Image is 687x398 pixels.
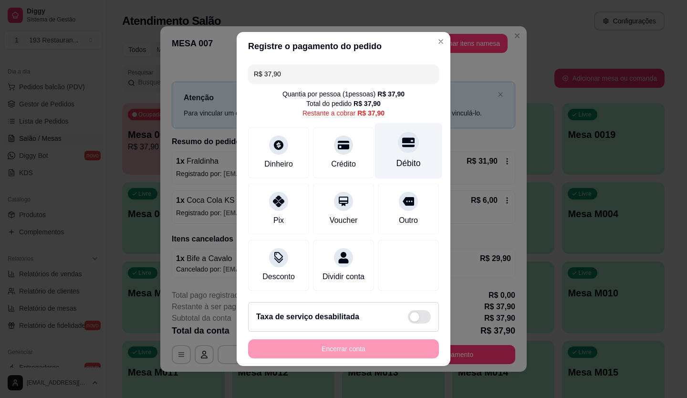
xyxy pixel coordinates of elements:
div: R$ 37,90 [354,99,381,108]
div: Voucher [330,215,358,226]
div: Dinheiro [264,158,293,170]
div: Crédito [331,158,356,170]
div: Pix [273,215,284,226]
div: Quantia por pessoa ( 1 pessoas) [282,89,405,99]
div: Débito [396,157,421,169]
div: Desconto [262,271,295,283]
header: Registre o pagamento do pedido [237,32,450,61]
div: Dividir conta [323,271,364,283]
div: Total do pedido [306,99,381,108]
div: Outro [399,215,418,226]
div: R$ 37,90 [377,89,405,99]
div: R$ 37,90 [357,108,385,118]
input: Ex.: hambúrguer de cordeiro [254,64,433,84]
h2: Taxa de serviço desabilitada [256,311,359,323]
div: Restante a cobrar [302,108,385,118]
button: Close [433,34,448,49]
